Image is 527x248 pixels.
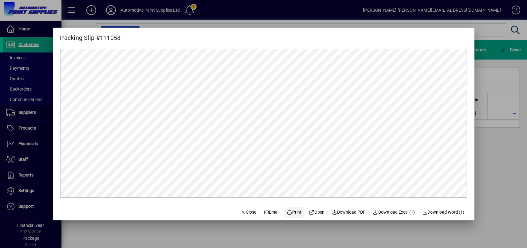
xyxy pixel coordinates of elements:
span: Print [287,209,302,215]
a: Open [307,207,327,218]
span: Close [241,209,257,215]
span: Download Word (1) [422,209,465,215]
button: Email [261,207,282,218]
span: Download PDF [332,209,366,215]
button: Print [285,207,304,218]
button: Download Word (1) [420,207,467,218]
a: Download PDF [329,207,368,218]
span: Email [264,209,280,215]
span: Download Excel (1) [373,209,415,215]
button: Download Excel (1) [371,207,418,218]
h2: Packing Slip #111058 [53,28,128,43]
button: Close [238,207,259,218]
span: Open [309,209,325,215]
